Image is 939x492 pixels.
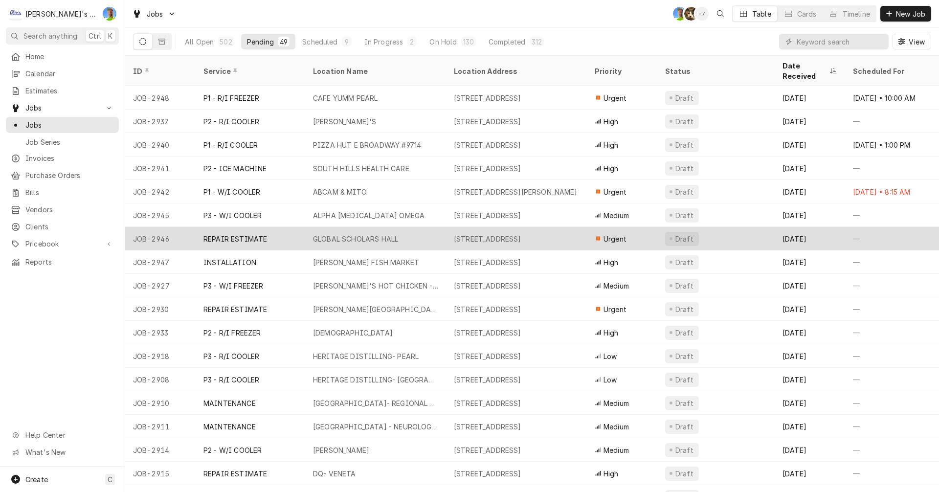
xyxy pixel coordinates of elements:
div: KH [684,7,698,21]
span: Jobs [25,103,99,113]
div: 130 [463,37,474,47]
a: Bills [6,184,119,201]
div: [STREET_ADDRESS] [454,422,521,432]
div: REPAIR ESTIMATE [203,469,267,479]
div: JOB-2946 [125,227,196,250]
div: + 7 [695,7,709,21]
span: Jobs [25,120,114,130]
span: Search anything [23,31,77,41]
div: [STREET_ADDRESS] [454,375,521,385]
span: High [604,257,619,268]
div: [STREET_ADDRESS][PERSON_NAME] [454,187,578,197]
a: Go to Jobs [128,6,180,22]
div: JOB-2941 [125,157,196,180]
div: Draft [674,422,695,432]
div: [DEMOGRAPHIC_DATA] [313,328,393,338]
button: New Job [880,6,931,22]
div: [STREET_ADDRESS] [454,304,521,314]
div: P2 - R/I FREEZER [203,328,261,338]
div: [PERSON_NAME]'S [313,116,376,127]
div: Draft [674,469,695,479]
div: [PERSON_NAME]'S HOT CHICKEN - CAMPUS [313,281,438,291]
div: GA [673,7,687,21]
span: Urgent [604,234,626,244]
div: Draft [674,140,695,150]
div: MAINTENANCE [203,398,256,408]
div: Draft [674,163,695,174]
div: Draft [674,445,695,455]
div: HERITAGE DISTILLING- [GEOGRAPHIC_DATA] [313,375,438,385]
div: Draft [674,234,695,244]
div: [STREET_ADDRESS] [454,116,521,127]
span: Urgent [604,304,626,314]
div: [DATE] [775,274,845,297]
div: 502 [220,37,232,47]
div: DQ- VENETA [313,469,356,479]
a: Calendar [6,66,119,82]
div: [PERSON_NAME] [313,445,369,455]
div: [PERSON_NAME] FISH MARKET [313,257,419,268]
div: [DATE] [775,157,845,180]
input: Keyword search [797,34,884,49]
span: Low [604,375,617,385]
div: [DATE] [775,250,845,274]
span: Jobs [147,9,163,19]
span: View [907,37,927,47]
div: [STREET_ADDRESS] [454,398,521,408]
div: GLOBAL SCHOLARS HALL [313,234,398,244]
div: [DATE] [775,86,845,110]
span: Help Center [25,430,113,440]
div: JOB-2942 [125,180,196,203]
span: Medium [604,398,629,408]
div: PIZZA HUT E BROADWAY #9714 [313,140,421,150]
div: Draft [674,398,695,408]
div: P2 - ICE MACHINE [203,163,267,174]
span: What's New [25,447,113,457]
div: P3 - R/I COOLER [203,351,259,361]
div: P1 - R/I COOLER [203,140,258,150]
span: High [604,469,619,479]
span: Job Series [25,137,114,147]
span: Invoices [25,153,114,163]
span: Urgent [604,93,626,103]
div: Draft [674,93,695,103]
div: JOB-2915 [125,462,196,485]
a: Go to Jobs [6,100,119,116]
div: 2 [409,37,415,47]
div: JOB-2918 [125,344,196,368]
a: Estimates [6,83,119,99]
div: Clay's Refrigeration's Avatar [9,7,22,21]
div: Completed [489,37,525,47]
span: K [108,31,112,41]
div: ALPHA [MEDICAL_DATA] OMEGA [313,210,425,221]
a: Jobs [6,117,119,133]
a: Reports [6,254,119,270]
div: MAINTENANCE [203,422,256,432]
div: JOB-2927 [125,274,196,297]
div: JOB-2933 [125,321,196,344]
div: CAFE YUMM PEARL [313,93,378,103]
div: Location Address [454,66,577,76]
span: High [604,116,619,127]
div: JOB-2937 [125,110,196,133]
div: Table [752,9,771,19]
div: [STREET_ADDRESS] [454,328,521,338]
div: [STREET_ADDRESS] [454,140,521,150]
div: [DATE] [775,321,845,344]
a: Job Series [6,134,119,150]
div: Draft [674,351,695,361]
div: Draft [674,257,695,268]
div: 49 [280,37,288,47]
a: Go to Pricebook [6,236,119,252]
div: JOB-2910 [125,391,196,415]
span: Purchase Orders [25,170,114,180]
div: On Hold [429,37,457,47]
div: [STREET_ADDRESS] [454,257,521,268]
div: 9 [344,37,350,47]
a: Purchase Orders [6,167,119,183]
div: ABCAM & MITO [313,187,367,197]
a: Go to What's New [6,444,119,460]
span: Clients [25,222,114,232]
button: View [893,34,931,49]
div: 312 [532,37,542,47]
